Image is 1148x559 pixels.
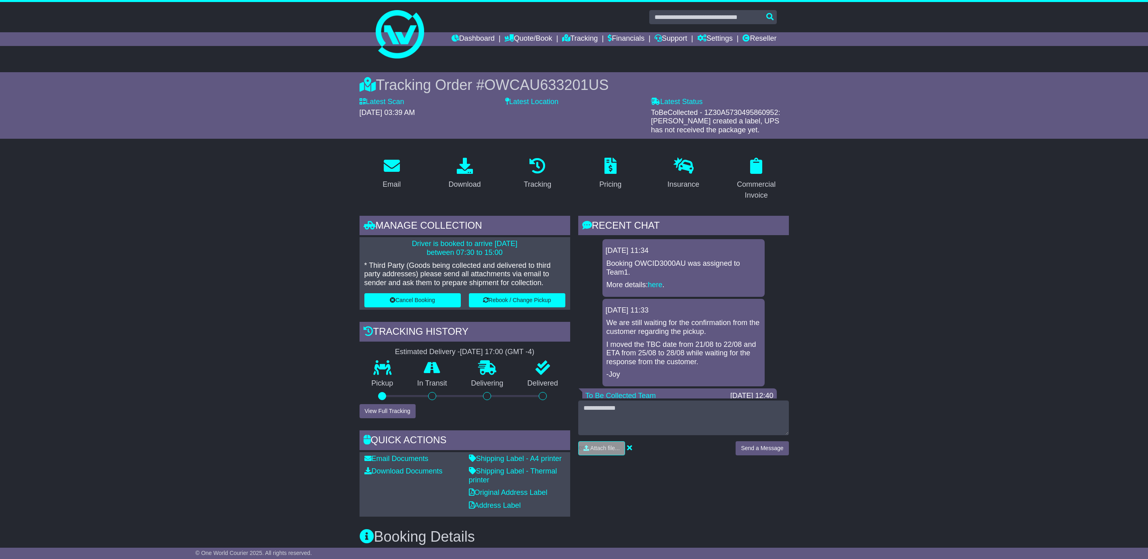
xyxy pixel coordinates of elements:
div: [DATE] 11:34 [606,246,761,255]
span: ToBeCollected - 1Z30A5730495860952: [PERSON_NAME] created a label, UPS has not received the packa... [651,108,780,134]
span: © One World Courier 2025. All rights reserved. [195,550,312,556]
button: Rebook / Change Pickup [469,293,565,307]
a: Original Address Label [469,488,548,496]
div: Pricing [599,179,621,190]
a: Download Documents [364,467,443,475]
a: Insurance [662,155,705,193]
a: Commercial Invoice [724,155,789,204]
div: Tracking [524,179,551,190]
p: Driver is booked to arrive [DATE] between 07:30 to 15:00 [364,240,565,257]
a: here [648,281,663,289]
div: Download [448,179,481,190]
a: Support [655,32,687,46]
a: Email [377,155,406,193]
div: [DATE] 12:40 [730,392,774,400]
p: -Joy [606,370,761,379]
button: View Full Tracking [360,404,416,418]
button: Cancel Booking [364,293,461,307]
div: Manage collection [360,216,570,238]
p: More details: . [606,281,761,290]
span: OWCAU633201US [484,77,609,93]
p: Pickup [360,379,406,388]
a: Settings [697,32,733,46]
span: [DATE] 03:39 AM [360,108,415,117]
button: Send a Message [736,441,788,455]
div: [DATE] 11:33 [606,306,761,315]
p: Delivered [515,379,570,388]
label: Latest Status [651,98,703,106]
div: Quick Actions [360,430,570,452]
a: Shipping Label - Thermal printer [469,467,557,484]
div: Email [383,179,401,190]
div: [DATE] 17:00 (GMT -4) [460,348,534,357]
a: Email Documents [364,455,429,463]
p: * Third Party (Goods being collected and delivered to third party addresses) please send all atta... [364,261,565,288]
p: In Transit [405,379,459,388]
div: Tracking Order # [360,76,789,94]
div: RECENT CHAT [578,216,789,238]
p: Booking OWCID3000AU was assigned to Team1. [606,259,761,277]
a: Address Label [469,501,521,509]
a: Dashboard [452,32,495,46]
a: Reseller [742,32,776,46]
a: Download [443,155,486,193]
p: Delivering [459,379,516,388]
div: Commercial Invoice [729,179,784,201]
a: Tracking [519,155,556,193]
div: Insurance [667,179,699,190]
div: Estimated Delivery - [360,348,570,357]
p: We are still waiting for the confirmation from the customer regarding the pickup. [606,319,761,336]
label: Latest Scan [360,98,404,106]
a: Financials [608,32,644,46]
label: Latest Location [505,98,558,106]
div: Tracking history [360,322,570,344]
a: To Be Collected Team [586,392,656,400]
p: I moved the TBC date from 21/08 to 22/08 and ETA from 25/08 to 28/08 while waiting for the respon... [606,340,761,367]
a: Shipping Label - A4 printer [469,455,562,463]
h3: Booking Details [360,529,789,545]
a: Quote/Book [504,32,552,46]
a: Tracking [562,32,598,46]
a: Pricing [594,155,627,193]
